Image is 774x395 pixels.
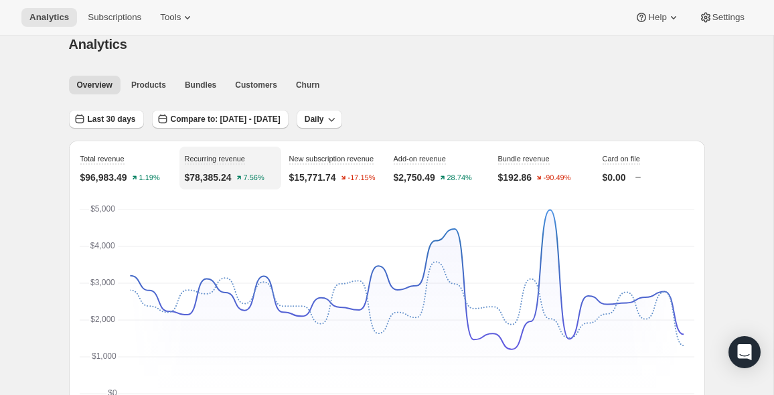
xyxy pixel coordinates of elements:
button: Analytics [21,8,77,27]
text: 1.19% [139,174,159,182]
span: Overview [77,80,112,90]
span: Customers [235,80,277,90]
p: $78,385.24 [185,171,232,184]
div: Open Intercom Messenger [728,336,761,368]
span: Daily [305,114,324,125]
span: Help [648,12,666,23]
span: Card on file [603,155,640,163]
p: $15,771.74 [289,171,336,184]
text: $1,000 [92,351,117,361]
button: Last 30 days [69,110,144,129]
button: Help [627,8,688,27]
span: Total revenue [80,155,125,163]
p: $0.00 [603,171,626,184]
button: Daily [297,110,343,129]
span: Churn [296,80,319,90]
text: 7.56% [243,174,264,182]
span: Products [131,80,166,90]
text: -17.15% [347,174,375,182]
span: Analytics [29,12,69,23]
span: Add-on revenue [394,155,446,163]
button: Subscriptions [80,8,149,27]
span: Subscriptions [88,12,141,23]
button: Settings [691,8,753,27]
text: 28.74% [447,174,472,182]
text: $2,000 [90,315,115,324]
text: $5,000 [90,204,115,214]
span: Compare to: [DATE] - [DATE] [171,114,281,125]
span: Analytics [69,37,127,52]
span: Bundle revenue [498,155,550,163]
p: $2,750.49 [394,171,435,184]
text: $4,000 [90,241,114,250]
button: Compare to: [DATE] - [DATE] [152,110,289,129]
span: Recurring revenue [185,155,246,163]
span: Settings [712,12,745,23]
text: $3,000 [90,278,115,287]
span: New subscription revenue [289,155,374,163]
text: -90.49% [544,174,571,182]
span: Last 30 days [88,114,136,125]
p: $192.86 [498,171,532,184]
span: Tools [160,12,181,23]
span: Bundles [185,80,216,90]
button: Tools [152,8,202,27]
p: $96,983.49 [80,171,127,184]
